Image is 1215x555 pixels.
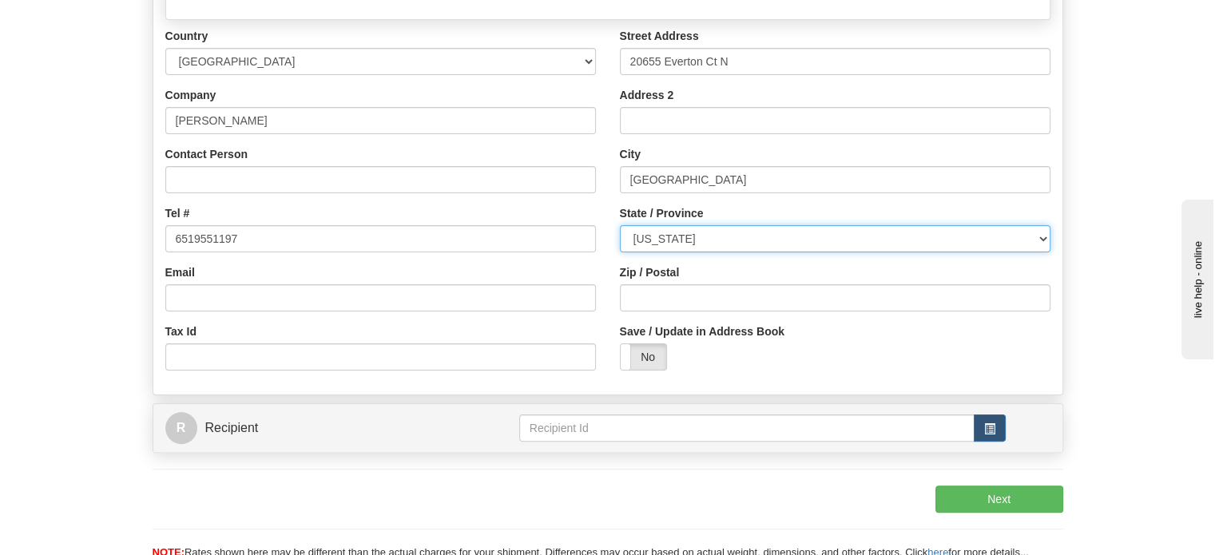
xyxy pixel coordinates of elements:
label: Address 2 [620,87,674,103]
label: Street Address [620,28,699,44]
label: Company [165,87,216,103]
input: Recipient Id [519,414,975,442]
label: Tax Id [165,323,197,339]
label: Contact Person [165,146,248,162]
label: State / Province [620,205,704,221]
a: RRecipient [165,412,475,445]
label: City [620,146,641,162]
label: Save / Update in Address Book [620,323,784,339]
label: Tel # [165,205,190,221]
span: R [165,412,197,444]
button: Next [935,486,1063,513]
label: No [621,344,666,370]
label: Email [165,264,195,280]
label: Zip / Postal [620,264,680,280]
label: Country [165,28,208,44]
iframe: chat widget [1178,196,1213,359]
div: live help - online [12,14,148,26]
